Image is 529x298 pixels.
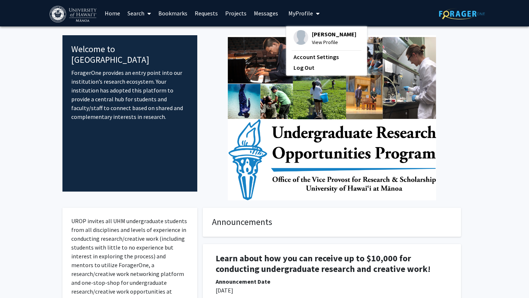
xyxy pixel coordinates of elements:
[124,0,155,26] a: Search
[71,44,188,65] h4: Welcome to [GEOGRAPHIC_DATA]
[216,286,448,295] p: [DATE]
[155,0,191,26] a: Bookmarks
[222,0,250,26] a: Projects
[439,8,485,19] img: ForagerOne Logo
[294,30,308,45] img: Profile Picture
[250,0,282,26] a: Messages
[71,68,188,121] p: ForagerOne provides an entry point into our institution’s research ecosystem. Your institution ha...
[212,217,452,228] h4: Announcements
[50,6,98,22] img: University of Hawaiʻi at Mānoa Logo
[216,253,448,275] h1: Learn about how you can receive up to $10,000 for conducting undergraduate research and creative ...
[288,10,313,17] span: My Profile
[191,0,222,26] a: Requests
[101,0,124,26] a: Home
[228,35,436,200] img: Cover Image
[6,265,31,292] iframe: Chat
[294,52,360,61] a: Account Settings
[312,30,356,38] span: [PERSON_NAME]
[216,277,448,286] div: Announcement Date
[312,38,356,46] span: View Profile
[294,30,356,46] div: Profile Picture[PERSON_NAME]View Profile
[294,63,360,72] a: Log Out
